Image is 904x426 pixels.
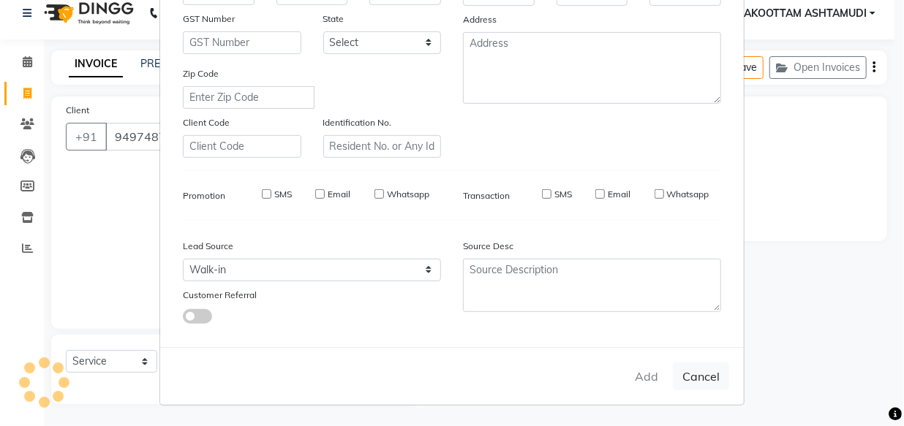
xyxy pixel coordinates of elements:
[183,189,225,202] label: Promotion
[673,362,729,390] button: Cancel
[323,12,344,26] label: State
[608,188,630,201] label: Email
[183,135,301,158] input: Client Code
[463,240,513,253] label: Source Desc
[323,135,442,158] input: Resident No. or Any Id
[183,86,314,109] input: Enter Zip Code
[183,31,301,54] input: GST Number
[463,189,510,202] label: Transaction
[183,67,219,80] label: Zip Code
[274,188,292,201] label: SMS
[387,188,429,201] label: Whatsapp
[463,13,497,26] label: Address
[183,289,257,302] label: Customer Referral
[183,240,233,253] label: Lead Source
[554,188,572,201] label: SMS
[667,188,709,201] label: Whatsapp
[323,116,392,129] label: Identification No.
[328,188,350,201] label: Email
[183,116,230,129] label: Client Code
[183,12,235,26] label: GST Number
